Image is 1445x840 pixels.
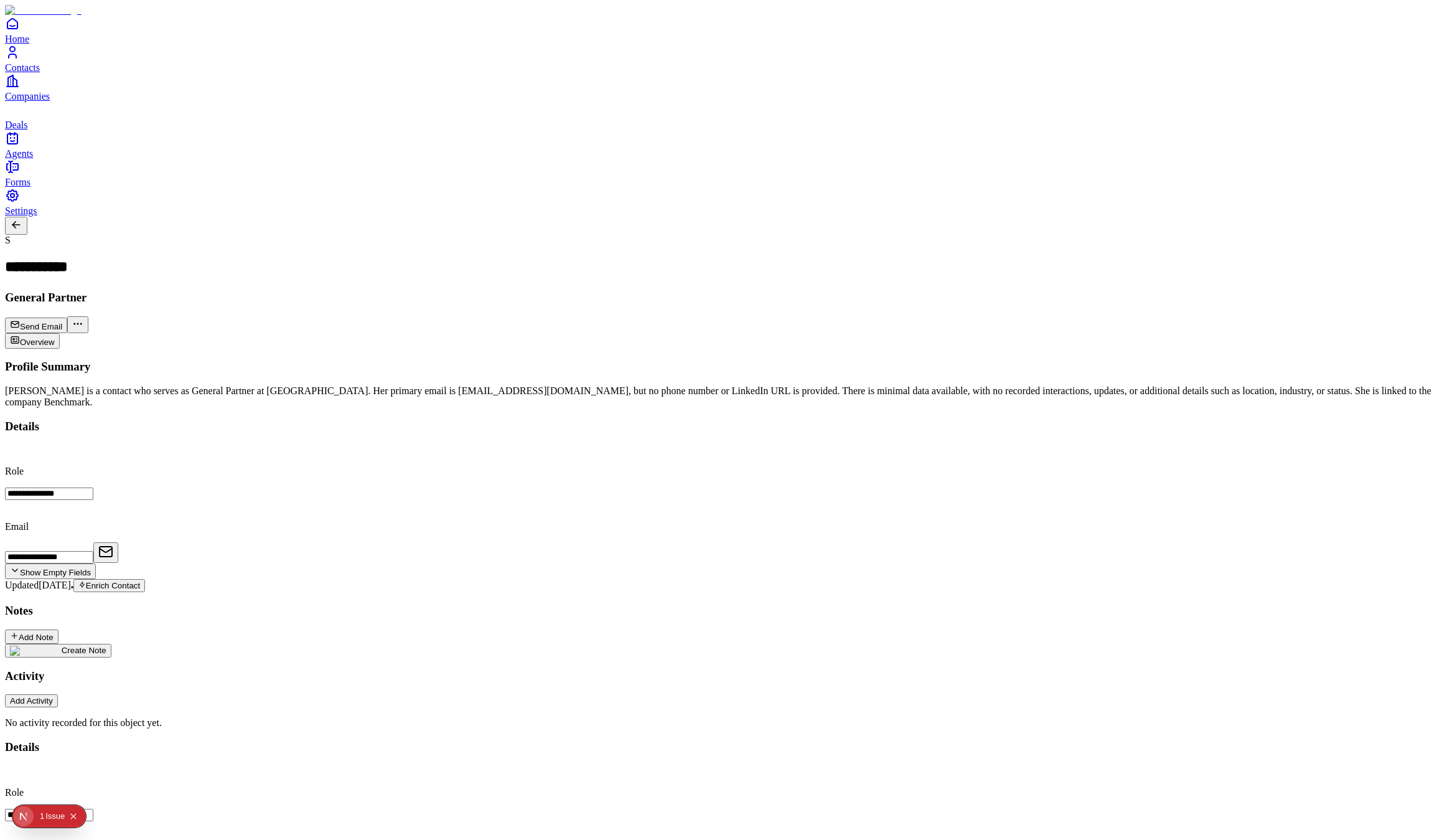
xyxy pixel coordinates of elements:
h3: Details [5,740,1440,754]
p: Role [5,787,1440,798]
h3: Profile Summary [5,360,1440,374]
h3: Activity [5,669,1440,683]
span: Home [5,34,29,44]
button: Overview [5,333,60,349]
img: create note [10,646,62,656]
a: Companies [5,73,1440,101]
h3: General Partner [5,291,1440,304]
h3: Notes [5,604,1440,618]
button: Enrich Contact [73,579,145,592]
span: Updated [DATE] [5,580,71,590]
button: Send Email [5,318,67,333]
span: Settings [5,205,37,216]
button: Add Activity [5,694,58,707]
a: Agents [5,131,1440,159]
p: Email [5,521,1440,532]
div: [PERSON_NAME] is a contact who serves as General Partner at [GEOGRAPHIC_DATA]. Her primary email ... [5,385,1440,408]
a: Forms [5,159,1440,187]
span: Companies [5,91,50,101]
a: Contacts [5,45,1440,73]
span: Agents [5,148,33,159]
button: Add Note [5,630,58,644]
h3: Details [5,420,1440,433]
img: Item Brain Logo [5,5,82,16]
p: Role [5,466,1440,477]
button: Open [93,542,118,563]
a: deals [5,102,1440,130]
span: Forms [5,177,30,187]
a: Home [5,16,1440,44]
div: S [5,235,1440,246]
span: Create Note [62,646,106,655]
p: No activity recorded for this object yet. [5,717,1440,729]
span: Send Email [20,322,62,331]
span: Contacts [5,62,40,73]
a: Settings [5,188,1440,216]
button: create noteCreate Note [5,644,111,658]
button: More actions [67,316,88,333]
div: Add Note [10,631,54,642]
button: Show Empty Fields [5,564,96,579]
span: Deals [5,120,27,130]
